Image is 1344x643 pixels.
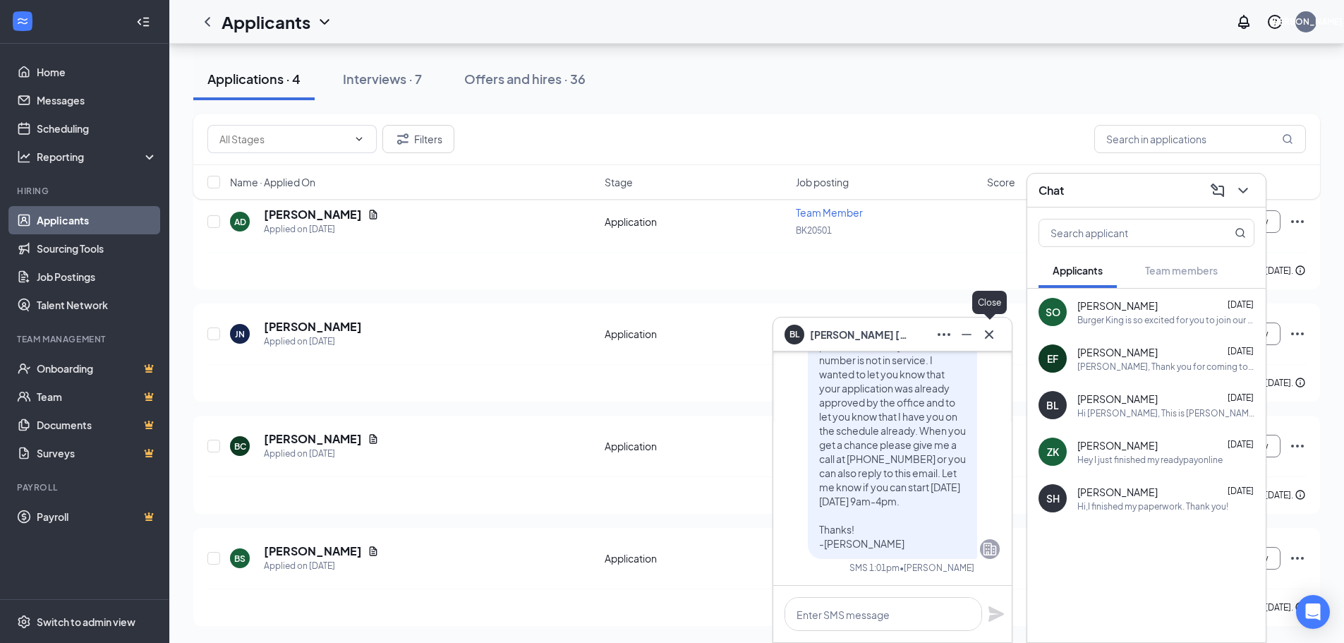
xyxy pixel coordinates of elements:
[1039,183,1064,198] h3: Chat
[1077,454,1223,466] div: Hey I just finished my readypayonline
[1047,351,1058,366] div: EF
[234,216,246,228] div: AD
[1289,213,1306,230] svg: Ellipses
[235,328,245,340] div: JN
[1077,485,1158,499] span: [PERSON_NAME]
[1235,227,1246,239] svg: MagnifyingGlass
[17,150,31,164] svg: Analysis
[981,541,998,558] svg: Company
[1077,361,1254,373] div: [PERSON_NAME], Thank you for coming to the interview. You did very well and we think you would ma...
[37,206,157,234] a: Applicants
[1209,182,1226,199] svg: ComposeMessage
[1228,486,1254,496] span: [DATE]
[955,323,978,346] button: Minimize
[16,14,30,28] svg: WorkstreamLogo
[1077,500,1228,512] div: Hi,I finished my paperwork. Thank you!
[1295,489,1306,500] svg: Info
[958,326,975,343] svg: Minimize
[1228,299,1254,310] span: [DATE]
[17,615,31,629] svg: Settings
[264,543,362,559] h5: [PERSON_NAME]
[1266,13,1283,30] svg: QuestionInfo
[37,503,157,531] a: PayrollCrown
[1228,346,1254,356] span: [DATE]
[222,10,310,34] h1: Applicants
[37,234,157,263] a: Sourcing Tools
[1289,550,1306,567] svg: Ellipses
[1282,133,1293,145] svg: MagnifyingGlass
[1077,299,1158,313] span: [PERSON_NAME]
[382,125,454,153] button: Filter Filters
[37,354,157,383] a: OnboardingCrown
[987,175,1015,189] span: Score
[37,263,157,291] a: Job Postings
[316,13,333,30] svg: ChevronDown
[343,70,422,88] div: Interviews · 7
[1289,325,1306,342] svg: Ellipses
[234,553,246,565] div: BS
[37,383,157,411] a: TeamCrown
[1077,345,1158,359] span: [PERSON_NAME]
[1077,392,1158,406] span: [PERSON_NAME]
[1039,220,1206,246] input: Search applicant
[1295,377,1306,388] svg: Info
[37,615,135,629] div: Switch to admin view
[37,114,157,143] a: Scheduling
[1235,182,1252,199] svg: ChevronDown
[933,323,955,346] button: Ellipses
[136,15,150,29] svg: Collapse
[37,58,157,86] a: Home
[234,440,246,452] div: BC
[1053,264,1103,277] span: Applicants
[37,291,157,319] a: Talent Network
[972,291,1007,314] div: Close
[1046,491,1060,505] div: SH
[264,431,362,447] h5: [PERSON_NAME]
[796,175,849,189] span: Job posting
[368,546,379,557] svg: Document
[17,185,155,197] div: Hiring
[1046,398,1059,412] div: BL
[1206,179,1229,202] button: ComposeMessage
[219,131,348,147] input: All Stages
[264,207,362,222] h5: [PERSON_NAME]
[199,13,216,30] svg: ChevronLeft
[464,70,586,88] div: Offers and hires · 36
[796,225,832,236] span: BK20501
[1235,13,1252,30] svg: Notifications
[1289,438,1306,455] svg: Ellipses
[849,562,900,574] div: SMS 1:01pm
[605,439,787,453] div: Application
[17,333,155,345] div: Team Management
[37,411,157,439] a: DocumentsCrown
[1046,305,1060,319] div: SO
[353,133,365,145] svg: ChevronDown
[810,327,909,342] span: [PERSON_NAME] [PERSON_NAME]
[37,150,158,164] div: Reporting
[1077,314,1254,326] div: Burger King is so excited for you to join our team! Do you know anyone else who might be interest...
[368,433,379,445] svg: Document
[605,551,787,565] div: Application
[1145,264,1218,277] span: Team members
[1077,438,1158,452] span: [PERSON_NAME]
[17,481,155,493] div: Payroll
[264,447,379,461] div: Applied on [DATE]
[988,606,1005,623] svg: Plane
[368,209,379,220] svg: Document
[978,323,1000,346] button: Cross
[1295,601,1306,613] svg: Info
[981,326,998,343] svg: Cross
[264,335,362,349] div: Applied on [DATE]
[207,70,301,88] div: Applications · 4
[605,327,787,341] div: Application
[605,175,633,189] span: Stage
[394,131,411,148] svg: Filter
[605,215,787,229] div: Application
[264,319,362,335] h5: [PERSON_NAME]
[819,255,966,550] span: Hi [PERSON_NAME], This is [PERSON_NAME] from the Burger King where you got hired at. I was callin...
[1295,265,1306,276] svg: Info
[264,222,379,236] div: Applied on [DATE]
[1270,16,1343,28] div: [PERSON_NAME]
